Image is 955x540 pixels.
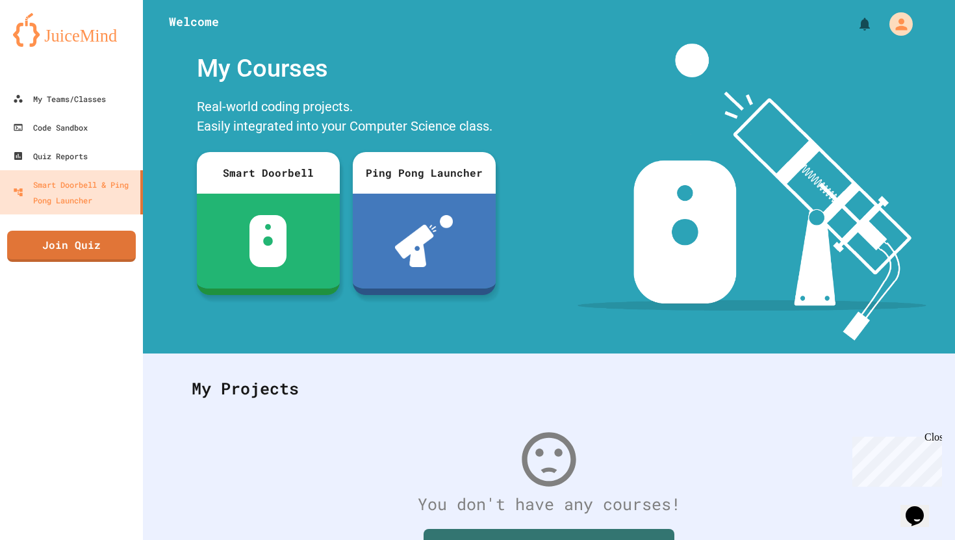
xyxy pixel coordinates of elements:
[833,13,876,35] div: My Notifications
[578,44,926,341] img: banner-image-my-projects.png
[190,94,502,142] div: Real-world coding projects. Easily integrated into your Computer Science class.
[395,215,453,267] img: ppl-with-ball.png
[5,5,90,83] div: Chat with us now!Close
[876,9,916,39] div: My Account
[13,120,88,135] div: Code Sandbox
[13,13,130,47] img: logo-orange.svg
[7,231,136,262] a: Join Quiz
[197,152,340,194] div: Smart Doorbell
[13,91,106,107] div: My Teams/Classes
[179,363,919,414] div: My Projects
[353,152,496,194] div: Ping Pong Launcher
[847,431,942,487] iframe: chat widget
[13,177,135,208] div: Smart Doorbell & Ping Pong Launcher
[249,215,286,267] img: sdb-white.svg
[190,44,502,94] div: My Courses
[900,488,942,527] iframe: chat widget
[13,148,88,164] div: Quiz Reports
[179,492,919,517] div: You don't have any courses!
